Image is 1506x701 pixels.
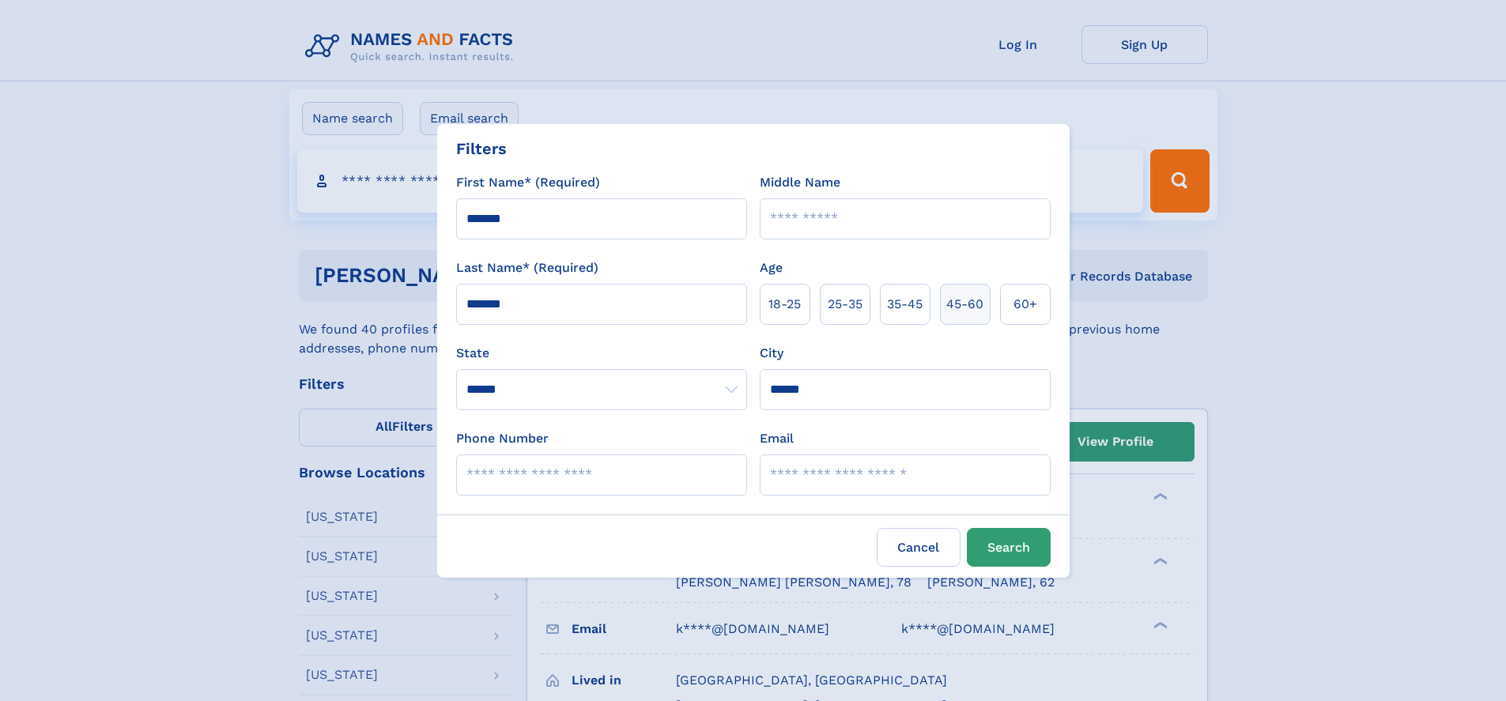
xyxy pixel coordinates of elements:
label: State [456,344,747,363]
button: Search [967,528,1051,567]
label: Middle Name [760,173,840,192]
label: First Name* (Required) [456,173,600,192]
span: 45‑60 [946,295,983,314]
label: Phone Number [456,429,549,448]
span: 18‑25 [768,295,801,314]
label: Cancel [877,528,961,567]
label: Last Name* (Required) [456,258,598,277]
label: City [760,344,783,363]
span: 60+ [1013,295,1037,314]
span: 35‑45 [887,295,923,314]
label: Email [760,429,794,448]
div: Filters [456,137,507,160]
span: 25‑35 [828,295,862,314]
label: Age [760,258,783,277]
